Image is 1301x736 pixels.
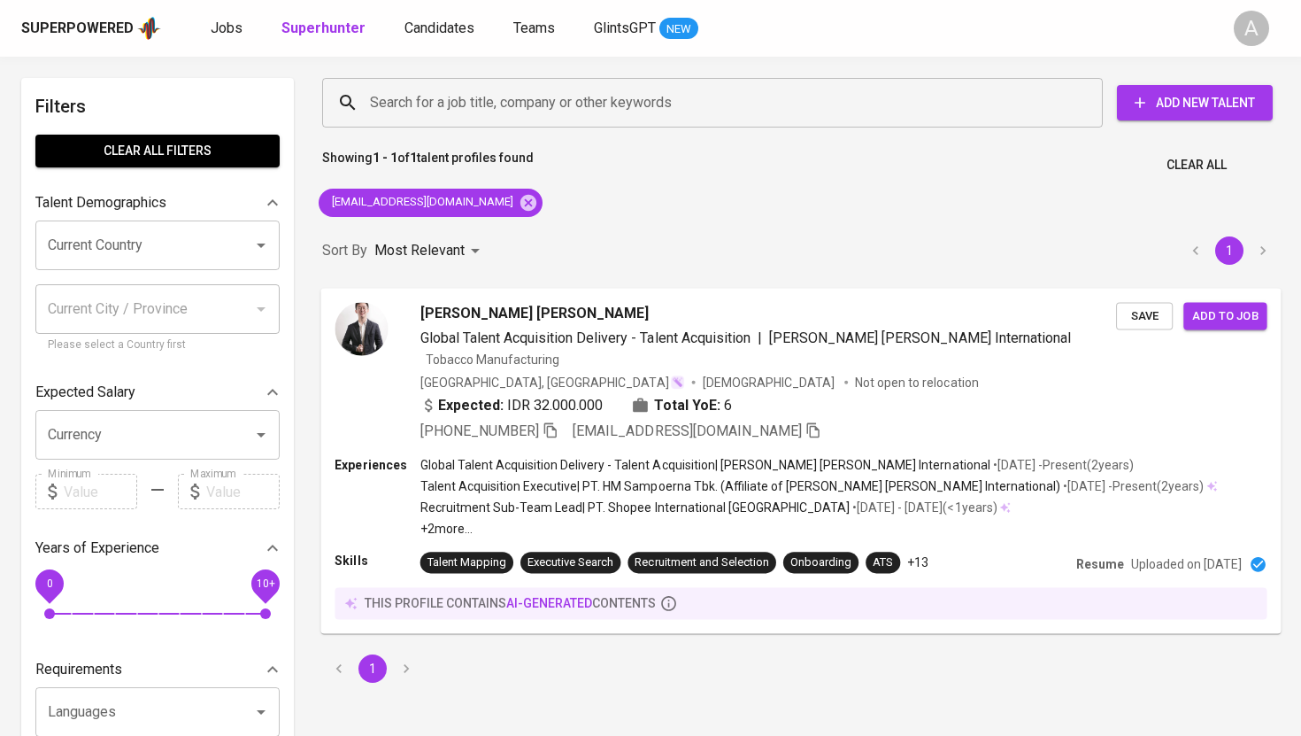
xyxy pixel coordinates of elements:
nav: pagination navigation [322,655,423,683]
span: [PHONE_NUMBER] [420,422,539,438]
button: Open [249,422,273,447]
p: Sort By [322,240,367,261]
button: page 1 [358,655,387,683]
span: Candidates [404,19,474,36]
button: Open [249,233,273,258]
div: Superpowered [21,19,134,39]
p: Global Talent Acquisition Delivery - Talent Acquisition | [PERSON_NAME] [PERSON_NAME] International [420,455,990,473]
button: Add to job [1183,302,1266,329]
div: Executive Search [527,554,613,571]
span: Jobs [211,19,242,36]
div: A [1234,11,1269,46]
img: ac313e25f063b27f64c22e340e3f1e1d.jpeg [335,302,388,355]
div: [EMAIL_ADDRESS][DOMAIN_NAME] [319,189,543,217]
a: Superpoweredapp logo [21,15,161,42]
p: Years of Experience [35,538,159,559]
p: • [DATE] - Present ( 2 years ) [1060,477,1204,495]
div: [GEOGRAPHIC_DATA], [GEOGRAPHIC_DATA] [420,373,685,391]
span: [EMAIL_ADDRESS][DOMAIN_NAME] [573,422,802,438]
nav: pagination navigation [1179,236,1280,265]
p: +2 more ... [420,520,1218,538]
a: [PERSON_NAME] [PERSON_NAME]Global Talent Acquisition Delivery - Talent Acquisition|[PERSON_NAME] ... [322,289,1280,633]
input: Value [64,474,137,509]
span: | [758,327,762,348]
button: Save [1116,302,1173,329]
b: Total YoE: [654,394,720,415]
span: [EMAIL_ADDRESS][DOMAIN_NAME] [319,194,524,211]
div: Onboarding [790,554,851,571]
p: +13 [907,554,928,571]
span: 6 [724,394,732,415]
p: Talent Demographics [35,192,166,213]
a: GlintsGPT NEW [594,18,698,40]
div: Talent Demographics [35,185,280,221]
span: [DEMOGRAPHIC_DATA] [703,373,837,391]
input: Value [206,474,280,509]
button: Add New Talent [1117,85,1273,120]
div: Most Relevant [374,235,486,267]
span: AI-generated [506,596,592,610]
p: Please select a Country first [48,337,267,354]
div: Years of Experience [35,531,280,566]
span: Add New Talent [1131,92,1259,114]
a: Teams [513,18,558,40]
span: NEW [659,20,698,38]
button: Open [249,700,273,724]
p: Most Relevant [374,240,465,261]
div: IDR 32.000.000 [420,394,604,415]
span: [PERSON_NAME] [PERSON_NAME] International [769,329,1071,345]
a: Superhunter [281,18,369,40]
button: Clear All [1159,149,1234,182]
img: app logo [137,15,161,42]
p: this profile contains contents [365,594,657,612]
img: magic_wand.svg [671,375,685,389]
p: Requirements [35,659,122,680]
p: Resume [1076,555,1124,573]
p: Experiences [335,455,420,473]
p: • [DATE] - [DATE] ( <1 years ) [850,499,997,516]
span: 0 [46,577,52,590]
span: Clear All [1166,154,1227,176]
span: [PERSON_NAME] [PERSON_NAME] [420,302,650,323]
b: 1 [410,151,417,165]
span: GlintsGPT [594,19,656,36]
h6: Filters [35,92,280,120]
div: Talent Mapping [427,554,506,571]
button: Clear All filters [35,135,280,167]
p: • [DATE] - Present ( 2 years ) [990,455,1134,473]
p: Uploaded on [DATE] [1131,555,1242,573]
span: Global Talent Acquisition Delivery - Talent Acquisition [420,329,751,345]
p: Skills [335,552,420,569]
span: Clear All filters [50,140,266,162]
div: Recruitment and Selection [635,554,768,571]
p: Expected Salary [35,382,135,403]
div: Expected Salary [35,375,280,410]
button: page 1 [1215,236,1243,265]
b: Expected: [438,394,504,415]
span: Tobacco Manufacturing [426,352,559,366]
p: Showing of talent profiles found [322,149,534,182]
b: 1 - 1 [373,151,397,165]
span: Add to job [1192,306,1258,326]
a: Candidates [404,18,478,40]
div: Requirements [35,652,280,687]
p: Recruitment Sub-Team Lead | PT. Shopee International [GEOGRAPHIC_DATA] [420,499,850,516]
p: Talent Acquisition Executive | PT. HM Sampoerna Tbk. (Affiliate of [PERSON_NAME] [PERSON_NAME] In... [420,477,1060,495]
a: Jobs [211,18,246,40]
span: 10+ [256,577,274,590]
b: Superhunter [281,19,366,36]
p: Not open to relocation [855,373,978,391]
span: Save [1125,306,1164,326]
div: ATS [873,554,893,571]
span: Teams [513,19,555,36]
